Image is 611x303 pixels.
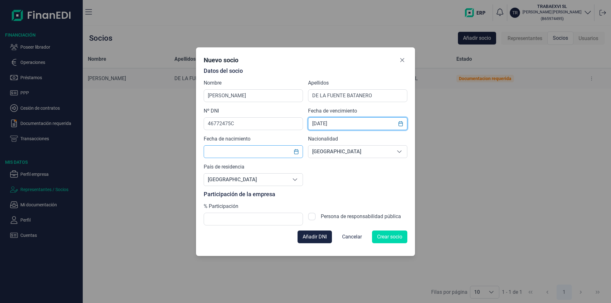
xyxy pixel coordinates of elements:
div: Nuevo socio [204,56,238,65]
label: Persona de responsabilidad pública [321,213,401,225]
label: Nº DNI [204,107,219,115]
label: Apellidos [308,79,329,87]
label: Fecha de vencimiento [308,107,357,115]
label: % Participación [204,203,238,210]
button: Crear socio [372,231,407,243]
div: Seleccione una opción [287,174,303,186]
span: Crear socio [377,233,402,241]
label: Nacionalidad [308,135,338,143]
span: [GEOGRAPHIC_DATA] [204,174,287,186]
button: Choose Date [395,118,407,129]
div: Seleccione una opción [392,146,407,158]
button: Cancelar [337,231,367,243]
button: Close [397,55,407,65]
span: [GEOGRAPHIC_DATA] [308,146,392,158]
p: Participación de la empresa [204,191,407,197]
p: Datos del socio [204,68,407,74]
button: Choose Date [290,146,302,157]
button: Añadir DNI [298,231,332,243]
label: País de residencia [204,163,244,171]
label: Fecha de nacimiento [204,135,250,143]
span: Añadir DNI [303,233,327,241]
label: Nombre [204,79,221,87]
span: Cancelar [342,233,362,241]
